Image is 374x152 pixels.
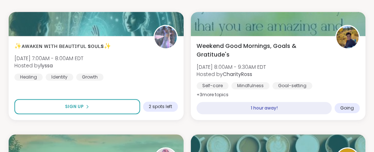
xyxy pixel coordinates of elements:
div: Goal-setting [272,82,312,89]
div: Self-care [197,82,228,89]
span: 2 spots left [149,104,172,109]
img: CharityRoss [336,26,359,48]
div: 1 hour away! [197,102,332,114]
span: ✨ᴀᴡᴀᴋᴇɴ ᴡɪᴛʜ ʙᴇᴀᴜᴛɪғᴜʟ sᴏᴜʟs✨ [14,42,111,50]
div: Mindfulness [231,82,269,89]
div: Growth [76,73,103,81]
span: [DATE] 7:00AM - 8:00AM EDT [14,55,83,62]
span: [DATE] 8:00AM - 9:30AM EDT [197,63,266,71]
span: Sign Up [65,103,84,110]
b: lyssa [41,62,53,69]
span: Weekend Good Mornings, Goals & Gratitude's [197,42,328,59]
button: Sign Up [14,99,140,114]
div: Identity [46,73,73,81]
div: Healing [14,73,43,81]
img: lyssa [154,26,177,48]
span: Going [340,105,354,111]
span: Hosted by [14,62,83,69]
b: CharityRoss [223,71,252,78]
span: Hosted by [197,71,266,78]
